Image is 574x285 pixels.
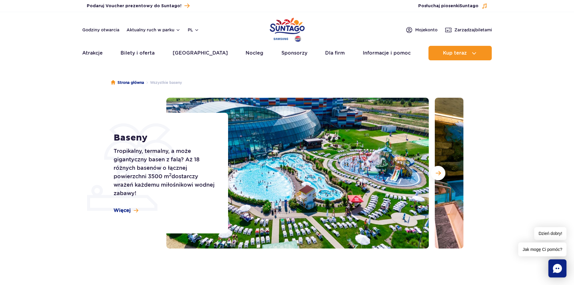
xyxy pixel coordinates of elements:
a: Nocleg [246,46,263,60]
span: Moje konto [415,27,438,33]
a: [GEOGRAPHIC_DATA] [173,46,228,60]
a: Informacje i pomoc [363,46,411,60]
span: Dzień dobry! [534,227,566,240]
a: Podaruj Voucher prezentowy do Suntago! [87,2,190,10]
span: Zarządzaj biletami [454,27,492,33]
li: Wszystkie baseny [144,80,182,86]
a: Atrakcje [82,46,103,60]
button: pl [188,27,199,33]
span: Kup teraz [443,50,467,56]
button: Następny slajd [431,166,445,180]
p: Tropikalny, termalny, a może gigantyczny basen z falą? Aż 18 różnych basenów o łącznej powierzchn... [114,147,215,198]
button: Aktualny ruch w parku [127,27,180,32]
span: Posłuchaj piosenki [418,3,478,9]
a: Więcej [114,207,138,214]
a: Bilety i oferta [121,46,155,60]
a: Mojekonto [406,26,438,33]
a: Godziny otwarcia [82,27,119,33]
span: Suntago [460,4,478,8]
button: Kup teraz [428,46,492,60]
h1: Baseny [114,132,215,143]
a: Sponsorzy [281,46,307,60]
a: Park of Poland [270,15,305,43]
a: Dla firm [325,46,345,60]
a: Strona główna [111,80,144,86]
img: Zewnętrzna część Suntago z basenami i zjeżdżalniami, otoczona leżakami i zielenią [166,98,429,249]
button: Posłuchaj piosenkiSuntago [418,3,488,9]
span: Więcej [114,207,131,214]
span: Podaruj Voucher prezentowy do Suntago! [87,3,181,9]
div: Chat [548,259,566,277]
sup: 2 [169,172,171,177]
a: Zarządzajbiletami [445,26,492,33]
span: Jak mogę Ci pomóc? [518,242,566,256]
